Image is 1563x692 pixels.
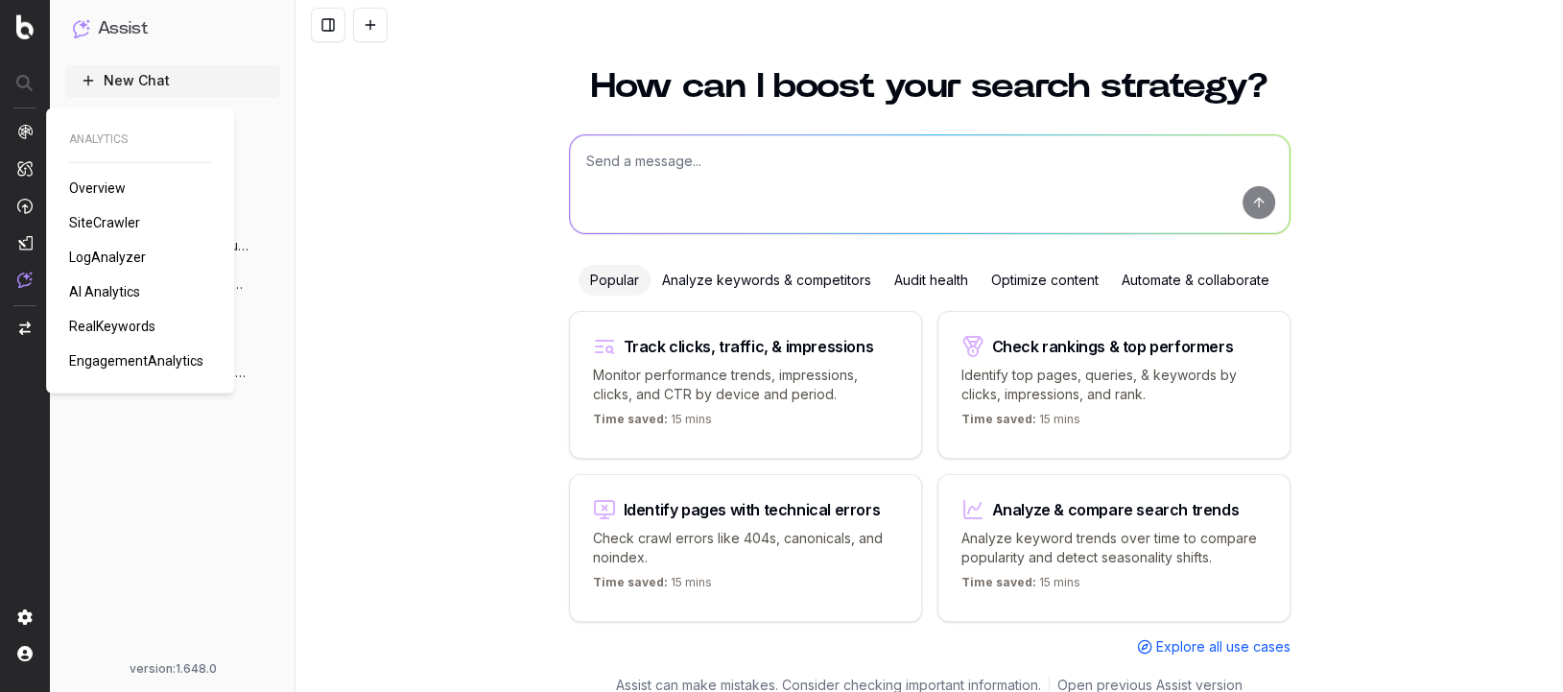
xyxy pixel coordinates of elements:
[65,104,280,134] a: How to use Assist
[624,339,874,354] div: Track clicks, traffic, & impressions
[17,198,33,214] img: Activation
[98,15,148,42] h1: Assist
[69,180,126,196] span: Overview
[17,124,33,139] img: Analytics
[16,14,34,39] img: Botify logo
[17,160,33,177] img: Intelligence
[69,284,140,299] span: AI Analytics
[593,575,712,598] p: 15 mins
[65,65,280,96] button: New Chat
[69,131,211,147] span: ANALYTICS
[961,412,1036,426] span: Time saved:
[17,646,33,661] img: My account
[593,412,668,426] span: Time saved:
[69,351,211,370] a: EngagementAnalytics
[17,609,33,625] img: Setting
[69,213,148,232] a: SiteCrawler
[73,19,90,37] img: Assist
[1137,637,1291,656] a: Explore all use cases
[569,69,1291,104] h1: How can I boost your search strategy?
[19,322,31,335] img: Switch project
[883,265,980,296] div: Audit health
[69,319,155,334] span: RealKeywords
[961,412,1080,435] p: 15 mins
[961,575,1036,589] span: Time saved:
[624,502,881,517] div: Identify pages with technical errors
[1110,265,1281,296] div: Automate & collaborate
[73,661,272,677] div: version: 1.648.0
[1156,637,1291,656] span: Explore all use cases
[17,235,33,251] img: Studio
[69,248,154,267] a: LogAnalyzer
[651,265,883,296] div: Analyze keywords & competitors
[69,282,148,301] a: AI Analytics
[593,529,898,567] p: Check crawl errors like 404s, canonicals, and noindex.
[593,575,668,589] span: Time saved:
[961,366,1267,404] p: Identify top pages, queries, & keywords by clicks, impressions, and rank.
[69,179,133,198] a: Overview
[961,529,1267,567] p: Analyze keyword trends over time to compare popularity and detect seasonality shifts.
[593,412,712,435] p: 15 mins
[73,15,272,42] button: Assist
[593,366,898,404] p: Monitor performance trends, impressions, clicks, and CTR by device and period.
[992,339,1234,354] div: Check rankings & top performers
[980,265,1110,296] div: Optimize content
[17,272,33,288] img: Assist
[69,317,163,336] a: RealKeywords
[961,575,1080,598] p: 15 mins
[992,502,1240,517] div: Analyze & compare search trends
[69,250,146,265] span: LogAnalyzer
[69,215,140,230] span: SiteCrawler
[69,353,203,369] span: EngagementAnalytics
[579,265,651,296] div: Popular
